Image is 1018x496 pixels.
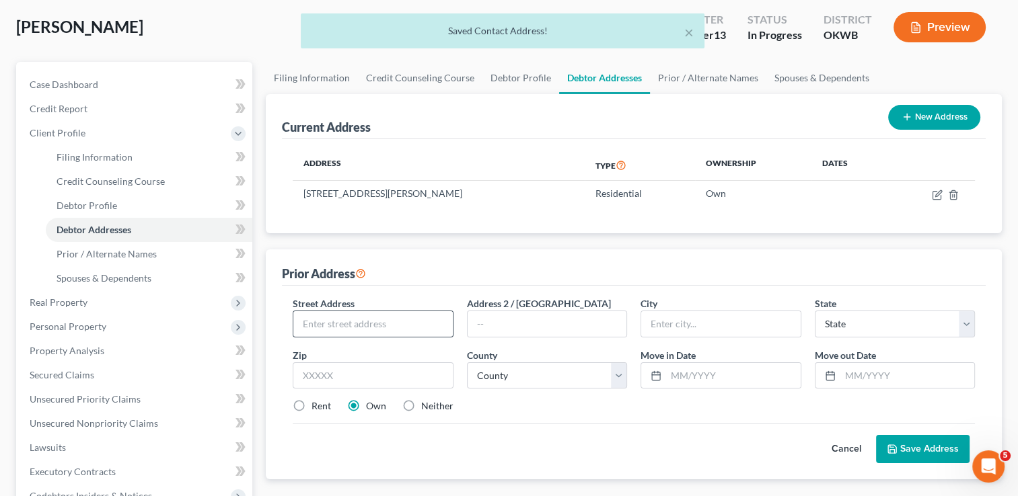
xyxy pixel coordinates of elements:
[366,399,386,413] label: Own
[57,248,157,259] span: Prior / Alternate Names
[650,62,766,94] a: Prior / Alternate Names
[293,298,355,309] span: Street Address
[421,399,453,413] label: Neither
[766,62,877,94] a: Spouses & Dependents
[19,363,252,387] a: Secured Claims
[30,442,66,453] span: Lawsuits
[684,24,694,40] button: ×
[293,181,585,206] td: [STREET_ADDRESS][PERSON_NAME]
[293,349,307,361] span: Zip
[30,345,104,356] span: Property Analysis
[30,103,87,114] span: Credit Report
[46,145,252,169] a: Filing Information
[467,296,611,311] label: Address 2 / [GEOGRAPHIC_DATA]
[282,119,371,135] div: Current Address
[293,362,453,389] input: XXXXX
[815,298,836,309] span: State
[30,79,98,90] span: Case Dashboard
[282,265,366,282] div: Prior Address
[19,436,252,460] a: Lawsuits
[46,169,252,194] a: Credit Counseling Course
[293,311,452,337] input: Enter street address
[641,349,696,361] span: Move in Date
[19,411,252,436] a: Unsecured Nonpriority Claims
[30,127,85,138] span: Client Profile
[811,150,887,181] th: Dates
[19,97,252,121] a: Credit Report
[695,150,811,181] th: Ownership
[894,12,986,42] button: Preview
[57,224,131,235] span: Debtor Addresses
[19,339,252,363] a: Property Analysis
[19,460,252,484] a: Executory Contracts
[674,12,726,28] div: Chapter
[19,387,252,411] a: Unsecured Priority Claims
[30,466,116,477] span: Executory Contracts
[312,24,694,38] div: Saved Contact Address!
[695,181,811,206] td: Own
[30,296,87,308] span: Real Property
[30,321,106,332] span: Personal Property
[468,311,626,337] input: --
[559,62,650,94] a: Debtor Addresses
[666,363,800,388] input: MM/YYYY
[312,399,331,413] label: Rent
[46,194,252,218] a: Debtor Profile
[641,311,800,337] input: Enter city...
[641,298,657,309] span: City
[817,436,876,462] button: Cancel
[585,181,695,206] td: Residential
[293,150,585,181] th: Address
[748,12,802,28] div: Status
[815,349,876,361] span: Move out Date
[824,12,872,28] div: District
[888,105,980,130] button: New Address
[46,266,252,290] a: Spouses & Dependents
[46,242,252,266] a: Prior / Alternate Names
[876,435,970,463] button: Save Address
[840,363,974,388] input: MM/YYYY
[358,62,482,94] a: Credit Counseling Course
[57,272,151,284] span: Spouses & Dependents
[57,175,165,187] span: Credit Counseling Course
[266,62,358,94] a: Filing Information
[972,450,1005,483] iframe: Intercom live chat
[46,218,252,242] a: Debtor Addresses
[467,349,497,361] span: County
[57,200,117,211] span: Debtor Profile
[585,150,695,181] th: Type
[30,393,141,405] span: Unsecured Priority Claims
[30,417,158,429] span: Unsecured Nonpriority Claims
[19,73,252,97] a: Case Dashboard
[482,62,559,94] a: Debtor Profile
[1000,450,1011,461] span: 5
[57,151,133,163] span: Filing Information
[30,369,94,380] span: Secured Claims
